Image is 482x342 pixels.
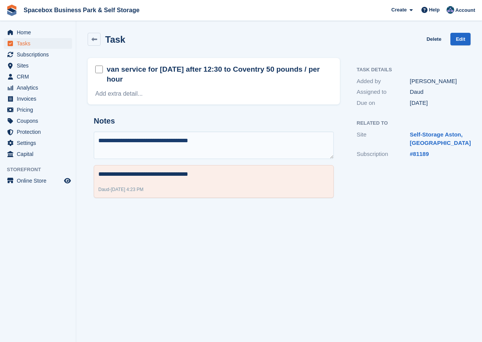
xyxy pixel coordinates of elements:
div: Due on [357,99,410,108]
span: Pricing [17,104,62,115]
img: stora-icon-8386f47178a22dfd0bd8f6a31ec36ba5ce8667c1dd55bd0f319d3a0aa187defe.svg [6,5,18,16]
span: Settings [17,138,62,148]
span: Storefront [7,166,76,173]
div: Added by [357,77,410,86]
span: Create [391,6,407,14]
span: Protection [17,127,62,137]
h2: van service for [DATE] after 12:30 to Coventry 50 pounds / per hour [107,64,332,84]
a: menu [4,104,72,115]
span: CRM [17,71,62,82]
span: Account [455,6,475,14]
span: Help [429,6,440,14]
div: Assigned to [357,88,410,96]
h2: Related to [357,120,463,126]
span: Capital [17,149,62,159]
a: menu [4,49,72,60]
a: Delete [426,33,441,45]
a: menu [4,71,72,82]
span: Invoices [17,93,62,104]
a: #81189 [410,151,429,157]
a: menu [4,60,72,71]
span: Analytics [17,82,62,93]
span: [DATE] 4:23 PM [111,187,144,192]
a: menu [4,38,72,49]
a: Spacebox Business Park & Self Storage [21,4,143,16]
div: - [98,186,144,193]
a: Self-Storage Aston, [GEOGRAPHIC_DATA] [410,131,471,146]
a: Preview store [63,176,72,185]
a: menu [4,127,72,137]
span: Online Store [17,175,62,186]
h2: Task [105,34,125,45]
span: Subscriptions [17,49,62,60]
div: Daud [410,88,463,96]
a: menu [4,116,72,126]
h2: Task Details [357,67,463,73]
a: menu [4,27,72,38]
div: [PERSON_NAME] [410,77,463,86]
span: Tasks [17,38,62,49]
a: menu [4,149,72,159]
a: menu [4,175,72,186]
div: Subscription [357,150,410,159]
a: Edit [450,33,471,45]
span: Daud [98,187,109,192]
span: Sites [17,60,62,71]
a: menu [4,93,72,104]
span: Coupons [17,116,62,126]
h2: Notes [94,117,334,125]
a: menu [4,138,72,148]
img: Daud [447,6,454,14]
a: menu [4,82,72,93]
a: Add extra detail... [95,90,143,97]
div: Site [357,130,410,148]
span: Home [17,27,62,38]
div: [DATE] [410,99,463,108]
